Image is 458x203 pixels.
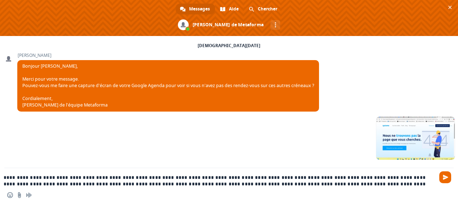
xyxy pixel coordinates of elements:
span: Envoyer [439,171,451,183]
span: [PERSON_NAME] [17,53,319,58]
div: [DEMOGRAPHIC_DATA][DATE] [198,44,260,48]
span: Messages [189,4,210,14]
span: Message audio [26,192,32,198]
div: Messages [176,4,215,14]
div: Chercher [244,4,282,14]
div: Aide [216,4,244,14]
span: Envoyer un fichier [17,192,22,198]
span: Insérer un emoji [7,192,13,198]
div: Autres canaux [270,20,280,30]
span: Chercher [258,4,277,14]
span: Fermer le chat [446,4,454,11]
span: Bonjour [PERSON_NAME], Merci pour votre message. Pouvez-vous me faire une capture d'écran de votr... [22,63,314,108]
textarea: Entrez votre message... [4,174,431,187]
span: Aide [229,4,239,14]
